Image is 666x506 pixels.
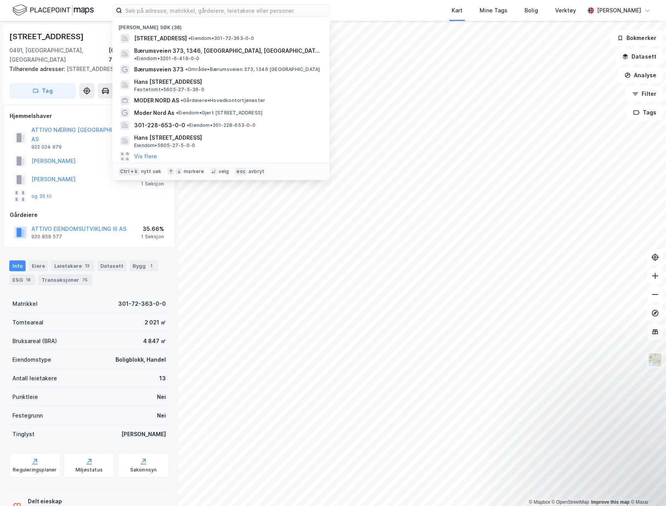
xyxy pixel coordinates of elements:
[134,34,187,43] span: [STREET_ADDRESS]
[109,46,169,64] div: [GEOGRAPHIC_DATA], 72/363
[141,234,164,240] div: 1 Seksjon
[9,260,26,271] div: Info
[134,46,320,55] span: Bærumsveien 373, 1346, [GEOGRAPHIC_DATA], [GEOGRAPHIC_DATA]
[134,65,184,74] span: Bærumsveien 373
[134,96,179,105] span: MODER NORD AS
[147,262,155,270] div: 1
[97,260,126,271] div: Datasett
[83,262,91,270] div: 13
[31,144,62,150] div: 922 024 979
[141,224,164,234] div: 35.66%
[24,276,32,284] div: 18
[185,66,320,73] span: Område • Bærumsveien 373, 1346 [GEOGRAPHIC_DATA]
[119,168,140,175] div: Ctrl + k
[181,97,183,103] span: •
[9,30,85,43] div: [STREET_ADDRESS]
[10,210,169,220] div: Gårdeiere
[145,318,166,327] div: 2 021 ㎡
[122,5,329,16] input: Søk på adresse, matrikkel, gårdeiere, leietakere eller personer
[12,355,51,364] div: Eiendomstype
[611,30,663,46] button: Bokmerker
[248,168,264,175] div: avbryt
[480,6,507,15] div: Mine Tags
[112,18,330,32] div: [PERSON_NAME] søk (38)
[627,105,663,120] button: Tags
[38,274,92,285] div: Transaksjoner
[129,260,158,271] div: Bygg
[141,181,164,187] div: 1 Seksjon
[235,168,247,175] div: esc
[31,234,62,240] div: 920 859 577
[552,499,589,505] a: OpenStreetMap
[159,374,166,383] div: 13
[12,299,38,308] div: Matrikkel
[525,6,538,15] div: Bolig
[134,121,185,130] span: 301-228-653-0-0
[181,97,265,104] span: Gårdeiere • Hovedkontortjenester
[12,318,43,327] div: Tomteareal
[616,49,663,64] button: Datasett
[9,83,76,99] button: Tag
[9,274,35,285] div: ESG
[12,3,94,17] img: logo.f888ab2527a4732fd821a326f86c7f29.svg
[12,411,43,420] div: Festegrunn
[134,77,320,87] span: Hans [STREET_ADDRESS]
[134,133,320,142] span: Hans [STREET_ADDRESS]
[452,6,462,15] div: Kart
[188,35,254,42] span: Eiendom • 301-72-363-0-0
[591,499,630,505] a: Improve this map
[81,276,89,284] div: 75
[12,336,57,346] div: Bruksareal (BRA)
[9,66,67,72] span: Tilhørende adresser:
[134,87,204,93] span: Festetomt • 5605-27-5-36-0
[134,142,195,149] span: Eiendom • 5605-27-5-0-0
[618,68,663,83] button: Analyse
[187,122,189,128] span: •
[121,430,166,439] div: [PERSON_NAME]
[626,86,663,102] button: Filter
[10,111,169,121] div: Hjemmelshaver
[157,411,166,420] div: Nei
[184,168,204,175] div: markere
[143,336,166,346] div: 4 847 ㎡
[134,55,136,61] span: •
[12,392,38,402] div: Punktleie
[134,55,200,62] span: Eiendom • 3201-6-419-0-0
[118,299,166,308] div: 301-72-363-0-0
[134,108,174,118] span: Moder Nord As
[188,35,191,41] span: •
[13,467,57,473] div: Reguleringsplaner
[12,430,35,439] div: Tinglyst
[9,46,109,64] div: 0491, [GEOGRAPHIC_DATA], [GEOGRAPHIC_DATA]
[130,467,157,473] div: Saksinnsyn
[51,260,94,271] div: Leietakere
[555,6,576,15] div: Verktøy
[157,392,166,402] div: Nei
[76,467,103,473] div: Miljøstatus
[176,110,178,116] span: •
[28,497,129,506] div: Delt eieskap
[12,374,57,383] div: Antall leietakere
[529,499,550,505] a: Mapbox
[9,64,163,74] div: [STREET_ADDRESS]
[116,355,166,364] div: Boligblokk, Handel
[29,260,48,271] div: Eiere
[219,168,229,175] div: velg
[141,168,162,175] div: nytt søk
[597,6,641,15] div: [PERSON_NAME]
[176,110,262,116] span: Eiendom • Gjert [STREET_ADDRESS]
[185,66,188,72] span: •
[134,152,157,161] button: Vis flere
[187,122,255,128] span: Eiendom • 301-228-653-0-0
[648,352,663,367] img: Z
